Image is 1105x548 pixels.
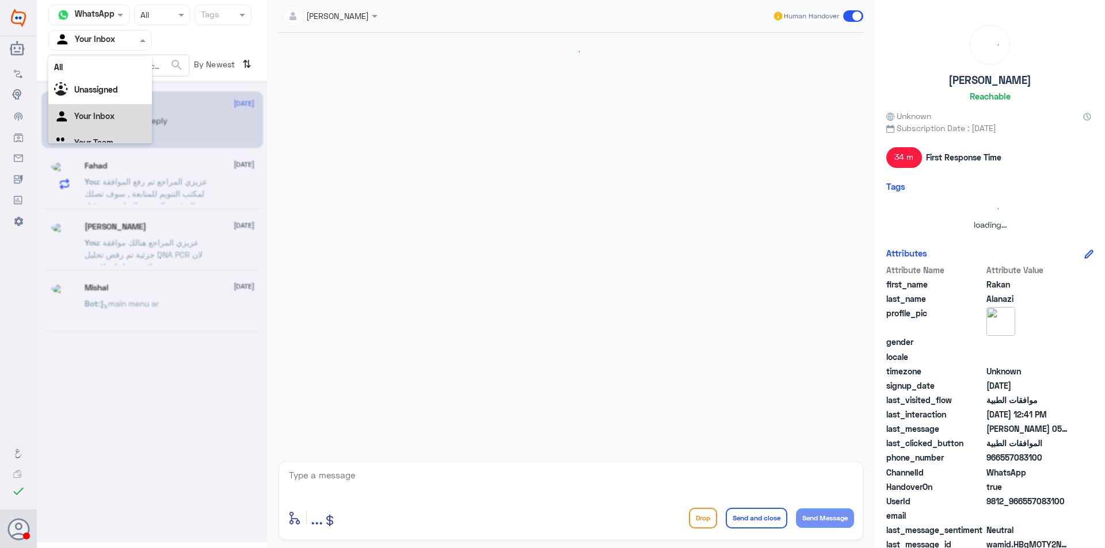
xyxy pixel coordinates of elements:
button: ... [311,505,323,531]
span: search [170,58,184,72]
button: Avatar [7,518,29,540]
button: Send Message [796,508,854,528]
span: null [986,509,1070,522]
div: Tags [199,8,219,23]
span: last_message [886,423,984,435]
h6: Reachable [970,91,1011,101]
b: Unassigned [74,85,118,94]
span: last_message_sentiment [886,524,984,536]
img: Widebot Logo [11,9,26,27]
span: locale [886,351,984,363]
span: Human Handover [784,11,839,21]
div: loading... [281,41,860,62]
span: 0 [986,524,1070,536]
span: last_clicked_button [886,437,984,449]
span: الموافقات الطبية [986,437,1070,449]
span: first_name [886,278,984,290]
span: UserId [886,495,984,507]
span: last_name [886,293,984,305]
span: email [886,509,984,522]
span: profile_pic [886,307,984,334]
i: ⇅ [242,55,252,74]
b: Your Inbox [74,111,115,121]
span: Unknown [886,110,931,122]
span: loading... [974,220,1007,229]
input: Search by Name, Local etc… [49,55,189,76]
span: gender [886,336,984,348]
span: 2025-10-14T04:07:00.781Z [986,380,1070,392]
button: Drop [689,508,717,528]
span: 2 [986,466,1070,478]
h6: Tags [886,181,905,191]
div: loading... [973,28,1007,62]
span: HandoverOn [886,481,984,493]
span: Unknown [986,365,1070,377]
span: true [986,481,1070,493]
span: Alanazi [986,293,1070,305]
button: search [170,56,184,75]
span: 9812_966557083100 [986,495,1070,507]
i: check [12,484,25,498]
span: ChannelId [886,466,984,478]
span: Attribute Name [886,264,984,276]
span: First Response Time [926,151,1001,163]
img: Unassigned.svg [54,82,71,99]
button: Send and close [726,508,787,528]
span: Rakan [986,278,1070,290]
span: null [986,336,1070,348]
span: last_visited_flow [886,394,984,406]
img: whatsapp.png [55,6,72,24]
img: yourInbox.svg [54,109,71,126]
div: loading... [142,248,162,268]
img: yourInbox.svg [55,32,72,49]
b: Your Team [74,137,113,147]
span: signup_date [886,380,984,392]
span: null [986,351,1070,363]
div: loading... [889,198,1091,219]
span: phone_number [886,451,984,463]
span: 34 m [886,147,922,168]
b: All [54,62,63,72]
img: picture [986,307,1015,336]
span: Attribute Value [986,264,1070,276]
span: Subscription Date : [DATE] [886,122,1093,134]
img: yourTeam.svg [54,135,71,152]
span: timezone [886,365,984,377]
h5: [PERSON_NAME] [948,74,1031,87]
span: 2025-10-14T09:41:19.5137441Z [986,408,1070,420]
span: 966557083100 [986,451,1070,463]
span: ... [311,507,323,528]
span: By Newest [189,55,238,78]
span: last_interaction [886,408,984,420]
h6: Attributes [886,248,927,258]
span: عبدالله محمد العنزي 0500645110 [986,423,1070,435]
span: موافقات الطبية [986,394,1070,406]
